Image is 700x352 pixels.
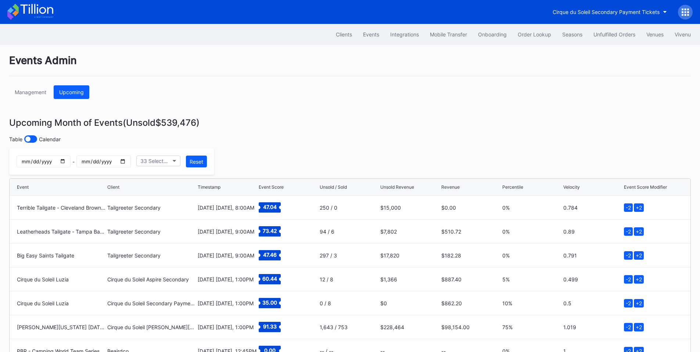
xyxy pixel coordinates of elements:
button: Upcoming [54,85,89,99]
div: [DATE] [DATE], 8:00AM [198,205,257,211]
div: Leatherheads Tailgate - Tampa Bay Buccaneers vs San Francisco 49ers [17,228,105,235]
div: [DATE] [DATE], 1:00PM [198,276,257,282]
div: Integrations [390,31,419,38]
button: Seasons [557,28,588,41]
button: Management [9,85,52,99]
div: $17,820 [380,252,439,259]
div: 1,643 / 753 [320,324,379,330]
button: Vivenu [669,28,696,41]
text: 60.44 [262,275,277,282]
button: Integrations [385,28,424,41]
button: Reset [186,156,207,167]
div: +2 [634,299,644,307]
div: $15,000 [380,205,439,211]
a: Mobile Transfer [424,28,473,41]
div: [DATE] [DATE], 9:00AM [198,252,257,259]
div: $0.00 [441,205,500,211]
div: 1.019 [563,324,622,330]
div: Venues [646,31,664,38]
text: 73.42 [262,228,277,234]
div: -2 [624,299,633,307]
div: Cirque du Soleil Secondary Payment Tickets [107,300,196,306]
div: Table Calendar [9,135,691,143]
div: Management [15,89,46,95]
div: Upcoming Month of Events (Unsold $539,476 ) [9,117,691,128]
div: -2 [624,203,633,212]
div: 0 / 8 [320,300,379,306]
button: Venues [641,28,669,41]
div: Tailgreeter Secondary [107,228,196,235]
div: Cirque du Soleil Luzia [17,300,105,306]
div: Timestamp [198,184,220,190]
div: [DATE] [DATE], 1:00PM [198,324,257,330]
div: Event [17,184,29,190]
div: 33 Selected [140,158,169,164]
div: 12 / 8 [320,276,379,282]
div: Tailgreeter Secondary [107,252,196,259]
div: Unfulfilled Orders [593,31,635,38]
div: Unsold / Sold [320,184,347,190]
div: +2 [634,227,644,236]
div: Events [363,31,379,38]
div: Cirque du Soleil Aspire Secondary [107,276,196,282]
div: Percentile [502,184,523,190]
div: +2 [634,323,644,331]
div: Cirque du Soleil Luzia [17,276,105,282]
div: +2 [634,203,644,212]
div: $887.40 [441,276,500,282]
div: $0 [380,300,439,306]
div: Big Easy Saints Tailgate [17,252,105,259]
div: 0.5 [563,300,622,306]
button: Order Lookup [512,28,557,41]
div: Reset [190,159,203,165]
text: 91.33 [263,323,276,330]
div: Cirque du Soleil Secondary Payment Tickets [553,9,660,15]
button: Events [358,28,385,41]
div: $510.72 [441,228,500,235]
div: Seasons [562,31,582,38]
div: Revenue [441,184,460,190]
div: +2 [634,275,644,284]
div: +2 [634,251,644,260]
div: $862.20 [441,300,500,306]
div: [DATE] [DATE], 1:00PM [198,300,257,306]
div: 0% [502,205,561,211]
div: Mobile Transfer [430,31,467,38]
text: 47.04 [263,204,276,210]
div: 0% [502,228,561,235]
button: Onboarding [473,28,512,41]
div: Events Admin [9,54,691,76]
div: Order Lookup [518,31,551,38]
button: Unfulfilled Orders [588,28,641,41]
div: Tailgreeter Secondary [107,205,196,211]
div: 75% [502,324,561,330]
div: Terrible Tailgate - Cleveland Browns at Pittsburgh Steelers [17,205,105,211]
div: $1,366 [380,276,439,282]
button: Clients [330,28,358,41]
div: Velocity [563,184,580,190]
div: -2 [624,275,633,284]
div: Clients [336,31,352,38]
div: 0.89 [563,228,622,235]
div: [DATE] [DATE], 9:00AM [198,228,257,235]
div: 0.499 [563,276,622,282]
div: -2 [624,323,633,331]
div: Upcoming [59,89,84,95]
text: 35.00 [262,299,277,306]
div: Event Score [259,184,284,190]
div: Unsold Revenue [380,184,414,190]
div: Cirque du Soleil [PERSON_NAME][US_STATE] Primary [107,324,196,330]
div: 297 / 3 [320,252,379,259]
div: 10% [502,300,561,306]
div: $98,154.00 [441,324,500,330]
div: 5% [502,276,561,282]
